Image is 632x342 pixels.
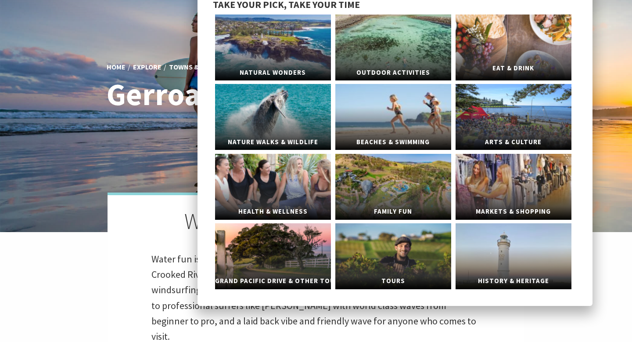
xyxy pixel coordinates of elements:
span: Markets & Shopping [456,204,571,220]
span: Eat & Drink [456,60,571,76]
span: Outdoor Activities [335,65,451,81]
span: Beaches & Swimming [335,134,451,150]
span: Tours [335,273,451,289]
h1: Gerroa [107,77,355,111]
span: Nature Walks & Wildlife [215,134,331,150]
span: Family Fun [335,204,451,220]
span: Health & Wellness [215,204,331,220]
span: History & Heritage [456,273,571,289]
a: Towns & Villages [169,62,230,72]
span: Arts & Culture [456,134,571,150]
h2: Watch your worries drift away [151,208,481,238]
span: Natural Wonders [215,65,331,81]
a: Home [107,62,126,72]
span: Grand Pacific Drive & Other Touring [215,273,331,289]
a: Explore [133,62,162,72]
